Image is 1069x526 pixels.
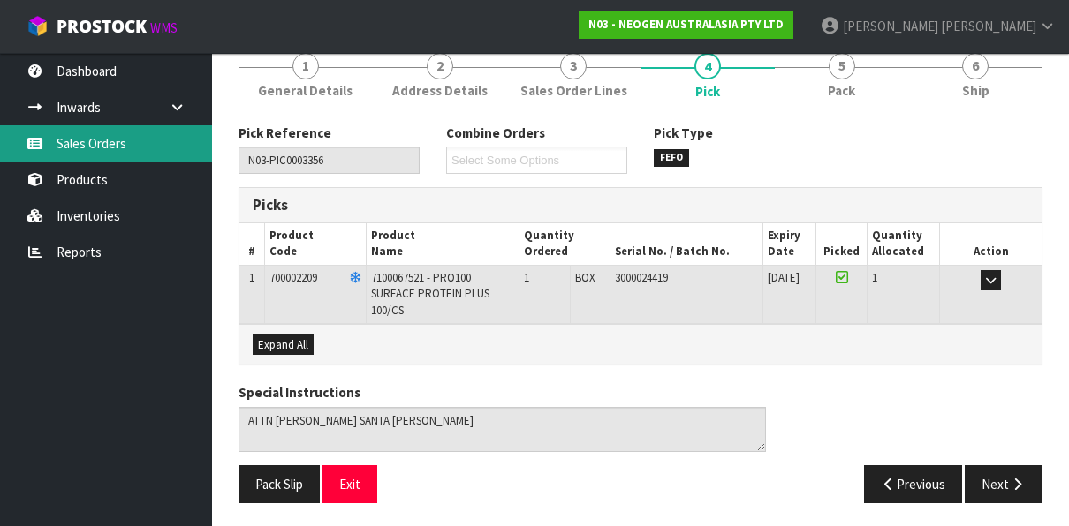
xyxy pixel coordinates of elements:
[962,81,989,100] span: Ship
[843,18,938,34] span: [PERSON_NAME]
[249,270,254,285] span: 1
[150,19,178,36] small: WMS
[962,53,989,79] span: 6
[253,334,314,356] button: Expand All
[427,53,453,79] span: 2
[940,223,1042,265] th: Action
[239,110,1042,516] span: Pick
[941,18,1036,34] span: [PERSON_NAME]
[519,223,610,265] th: Quantity Ordered
[868,223,940,265] th: Quantity Allocated
[823,244,860,259] span: Picked
[239,124,331,142] label: Pick Reference
[520,81,627,100] span: Sales Order Lines
[292,53,319,79] span: 1
[265,223,367,265] th: Product Code
[239,223,265,265] th: #
[524,270,529,285] span: 1
[446,124,545,142] label: Combine Orders
[371,270,489,318] span: 7100067521 - PRO100 SURFACE PROTEIN PLUS 100/CS
[695,82,720,101] span: Pick
[27,15,49,37] img: cube-alt.png
[654,149,689,167] span: FEFO
[239,465,320,503] button: Pack Slip
[258,337,308,352] span: Expand All
[654,124,713,142] label: Pick Type
[610,223,763,265] th: Serial No. / Batch No.
[965,465,1042,503] button: Next
[560,53,587,79] span: 3
[864,465,963,503] button: Previous
[269,270,317,285] span: 700002209
[322,465,377,503] button: Exit
[253,197,627,214] h3: Picks
[57,15,147,38] span: ProStock
[768,270,800,285] span: [DATE]
[694,53,721,79] span: 4
[762,223,815,265] th: Expiry Date
[367,223,519,265] th: Product Name
[575,270,595,285] span: BOX
[828,81,855,100] span: Pack
[872,270,877,285] span: 1
[239,383,360,402] label: Special Instructions
[588,17,784,32] strong: N03 - NEOGEN AUSTRALASIA PTY LTD
[829,53,855,79] span: 5
[615,270,668,285] span: 3000024419
[350,273,361,284] i: Frozen Goods
[392,81,488,100] span: Address Details
[258,81,353,100] span: General Details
